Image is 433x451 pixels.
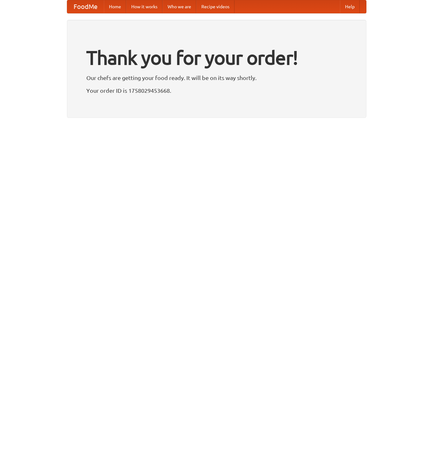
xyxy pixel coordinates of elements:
a: Help [340,0,360,13]
p: Your order ID is 1758029453668. [86,86,347,95]
a: Home [104,0,126,13]
a: Recipe videos [196,0,235,13]
a: Who we are [162,0,196,13]
p: Our chefs are getting your food ready. It will be on its way shortly. [86,73,347,83]
a: How it works [126,0,162,13]
a: FoodMe [67,0,104,13]
h1: Thank you for your order! [86,42,347,73]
